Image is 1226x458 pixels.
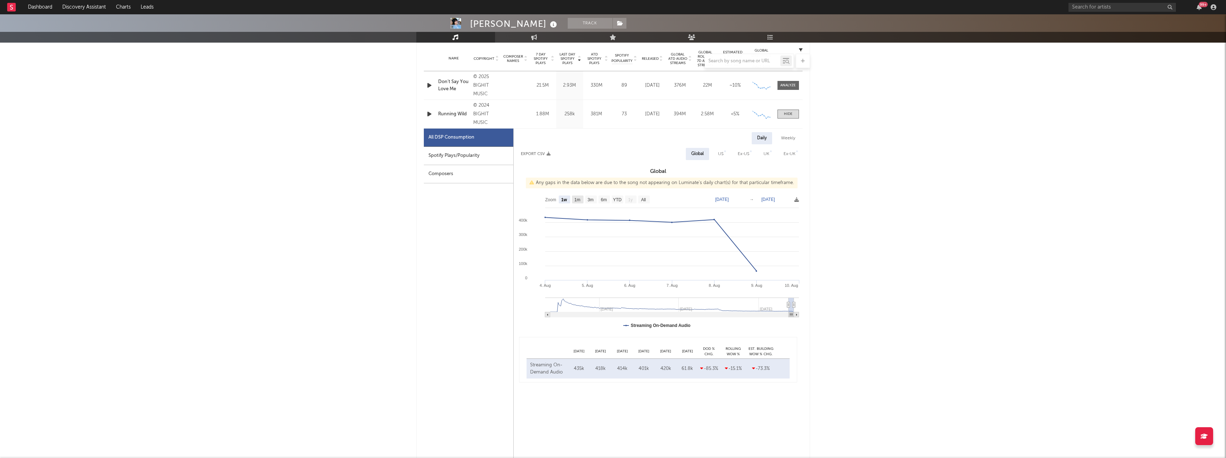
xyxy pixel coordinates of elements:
[558,82,581,89] div: 2.93M
[612,82,637,89] div: 89
[613,197,621,202] text: YTD
[568,18,612,29] button: Track
[591,365,610,372] div: 418k
[633,349,655,354] div: [DATE]
[1197,4,1202,10] button: 99+
[587,197,593,202] text: 3m
[715,197,729,202] text: [DATE]
[668,82,692,89] div: 376M
[751,283,762,288] text: 9. Aug
[545,197,556,202] text: Zoom
[640,111,664,118] div: [DATE]
[752,132,772,144] div: Daily
[784,150,795,158] div: Ex-UK
[722,365,745,372] div: -15.1 %
[521,152,551,156] button: Export CSV
[438,111,470,118] a: Running Wild
[519,261,527,266] text: 100k
[750,197,754,202] text: →
[1068,3,1176,12] input: Search for artists
[613,365,631,372] div: 414k
[424,147,513,165] div: Spotify Plays/Popularity
[656,365,675,372] div: 420k
[751,48,772,69] div: Global Streaming Trend (Last 60D)
[698,346,720,357] div: DoD % Chg.
[585,52,604,65] span: ATD Spotify Plays
[748,365,774,372] div: -73.3 %
[570,365,588,372] div: 435k
[558,52,577,65] span: Last Day Spotify Plays
[531,111,554,118] div: 1.88M
[531,82,554,89] div: 21.5M
[655,349,677,354] div: [DATE]
[691,150,704,158] div: Global
[473,101,499,127] div: © 2024 BIGHIT MUSIC
[666,283,677,288] text: 7. Aug
[574,197,580,202] text: 1m
[428,133,474,142] div: All DSP Consumption
[785,283,798,288] text: 10. Aug
[424,165,513,183] div: Composers
[424,129,513,147] div: All DSP Consumption
[611,349,633,354] div: [DATE]
[514,167,803,176] h3: Global
[631,323,690,328] text: Streaming On-Demand Audio
[761,197,775,202] text: [DATE]
[747,346,775,357] div: Est. Building WoW % Chg.
[641,197,645,202] text: All
[640,82,664,89] div: [DATE]
[696,111,719,118] div: 2.58M
[764,150,769,158] div: UK
[526,178,798,188] div: Any gaps in the data below are due to the song not appearing on Luminate's daily chart(s) for tha...
[585,111,608,118] div: 381M
[530,362,566,376] div: Streaming On-Demand Audio
[531,52,550,65] span: 7 Day Spotify Plays
[668,52,688,65] span: Global ATD Audio Streams
[776,132,801,144] div: Weekly
[723,111,747,118] div: <5%
[438,78,470,92] a: Don’t Say You Love Me
[561,197,567,202] text: 1w
[470,18,559,30] div: [PERSON_NAME]
[738,150,749,158] div: Ex-US
[519,232,527,237] text: 300k
[696,50,715,67] span: Global Rolling 7D Audio Streams
[723,50,743,67] span: Estimated % Playlist Streams Last Day
[1199,2,1208,7] div: 99 +
[519,218,527,222] text: 400k
[700,365,718,372] div: -85.3 %
[582,283,593,288] text: 5. Aug
[723,82,747,89] div: ~ 10 %
[668,111,692,118] div: 394M
[718,150,723,158] div: US
[558,111,581,118] div: 258k
[568,349,590,354] div: [DATE]
[473,73,499,98] div: © 2025 BIGHIT MUSIC
[624,283,635,288] text: 6. Aug
[539,283,551,288] text: 4. Aug
[611,53,633,64] span: Spotify Popularity
[519,247,527,251] text: 200k
[678,365,697,372] div: 61.8k
[525,276,527,280] text: 0
[705,58,780,64] input: Search by song name or URL
[677,349,698,354] div: [DATE]
[590,349,611,354] div: [DATE]
[709,283,720,288] text: 8. Aug
[696,82,719,89] div: 22M
[720,346,747,357] div: Rolling WoW % Chg.
[601,197,607,202] text: 6m
[628,197,633,202] text: 1y
[635,365,653,372] div: 401k
[612,111,637,118] div: 73
[585,82,608,89] div: 330M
